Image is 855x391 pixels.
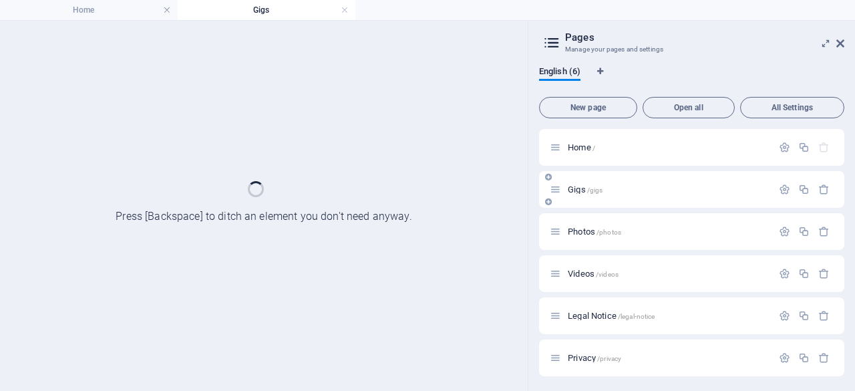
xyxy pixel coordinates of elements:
[798,226,810,237] div: Duplicate
[818,310,830,321] div: Remove
[592,144,595,152] span: /
[539,66,844,92] div: Language Tabs
[779,226,790,237] div: Settings
[798,142,810,153] div: Duplicate
[618,313,655,320] span: /legal-notice
[565,31,844,43] h2: Pages
[568,227,621,237] span: Click to open page
[798,268,810,279] div: Duplicate
[568,353,621,363] span: Click to open page
[587,186,603,194] span: /gigs
[779,352,790,364] div: Settings
[596,271,619,278] span: /videos
[564,311,772,320] div: Legal Notice/legal-notice
[596,229,621,236] span: /photos
[568,269,619,279] span: Click to open page
[565,43,818,55] h3: Manage your pages and settings
[798,310,810,321] div: Duplicate
[779,310,790,321] div: Settings
[818,268,830,279] div: Remove
[545,104,631,112] span: New page
[568,184,603,194] span: Gigs
[779,142,790,153] div: Settings
[539,97,637,118] button: New page
[597,355,621,362] span: /privacy
[178,3,355,17] h4: Gigs
[779,184,790,195] div: Settings
[818,226,830,237] div: Remove
[818,352,830,364] div: Remove
[818,184,830,195] div: Remove
[643,97,735,118] button: Open all
[798,184,810,195] div: Duplicate
[649,104,729,112] span: Open all
[568,311,655,321] span: Click to open page
[779,268,790,279] div: Settings
[539,63,580,82] span: English (6)
[568,142,595,152] span: Home
[564,143,772,152] div: Home/
[564,227,772,236] div: Photos/photos
[564,354,772,362] div: Privacy/privacy
[746,104,838,112] span: All Settings
[818,142,830,153] div: The startpage cannot be deleted
[564,269,772,278] div: Videos/videos
[798,352,810,364] div: Duplicate
[564,185,772,194] div: Gigs/gigs
[740,97,844,118] button: All Settings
